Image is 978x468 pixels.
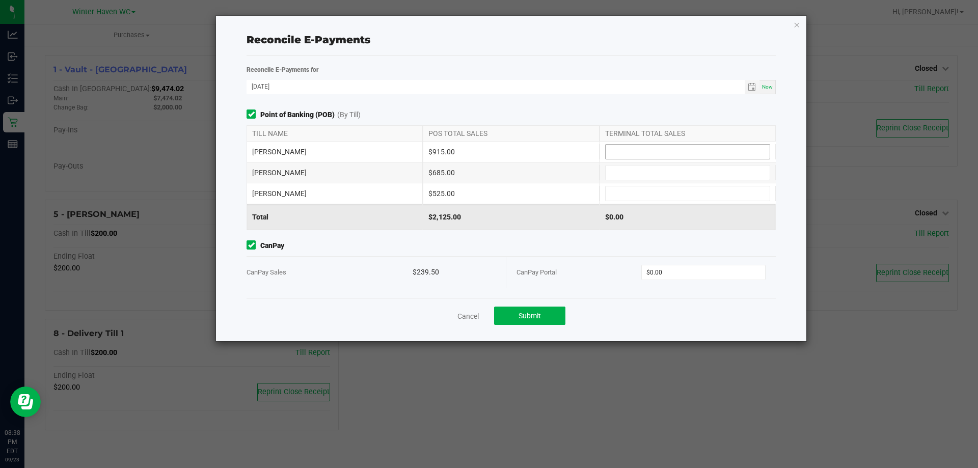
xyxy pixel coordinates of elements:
span: Now [762,84,773,90]
div: $685.00 [423,162,599,183]
div: Reconcile E-Payments [247,32,776,47]
span: CanPay Sales [247,268,286,276]
span: Submit [519,312,541,320]
span: CanPay Portal [517,268,557,276]
iframe: Resource center [10,387,41,417]
div: $0.00 [600,204,776,230]
div: TILL NAME [247,126,423,141]
strong: CanPay [260,240,284,251]
div: Total [247,204,423,230]
input: Date [247,80,745,93]
strong: Point of Banking (POB) [260,109,335,120]
span: (By Till) [337,109,361,120]
span: Toggle calendar [745,80,759,94]
div: POS TOTAL SALES [423,126,599,141]
div: TERMINAL TOTAL SALES [600,126,776,141]
form-toggle: Include in reconciliation [247,240,260,251]
div: $915.00 [423,142,599,162]
div: [PERSON_NAME] [247,162,423,183]
button: Submit [494,307,565,325]
div: $525.00 [423,183,599,204]
div: $2,125.00 [423,204,599,230]
div: $239.50 [413,257,496,288]
strong: Reconcile E-Payments for [247,66,319,73]
a: Cancel [457,311,479,321]
div: [PERSON_NAME] [247,183,423,204]
form-toggle: Include in reconciliation [247,109,260,120]
div: [PERSON_NAME] [247,142,423,162]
